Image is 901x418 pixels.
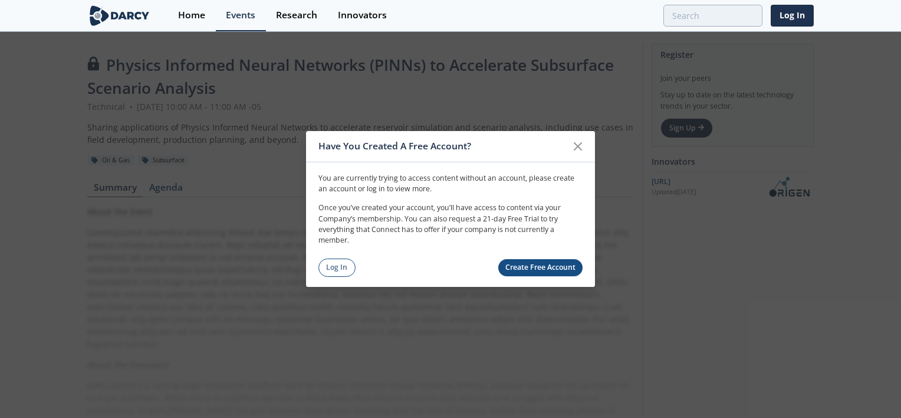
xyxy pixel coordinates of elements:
div: Home [178,11,205,20]
div: Events [226,11,255,20]
img: logo-wide.svg [87,5,152,26]
a: Create Free Account [498,259,583,276]
a: Log In [318,259,356,277]
input: Advanced Search [663,5,762,27]
div: Innovators [338,11,387,20]
div: Have You Created A Free Account? [318,135,567,158]
p: You are currently trying to access content without an account, please create an account or log in... [318,172,583,194]
a: Log In [771,5,814,27]
p: Once you’ve created your account, you’ll have access to content via your Company’s membership. Yo... [318,203,583,246]
div: Research [276,11,317,20]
